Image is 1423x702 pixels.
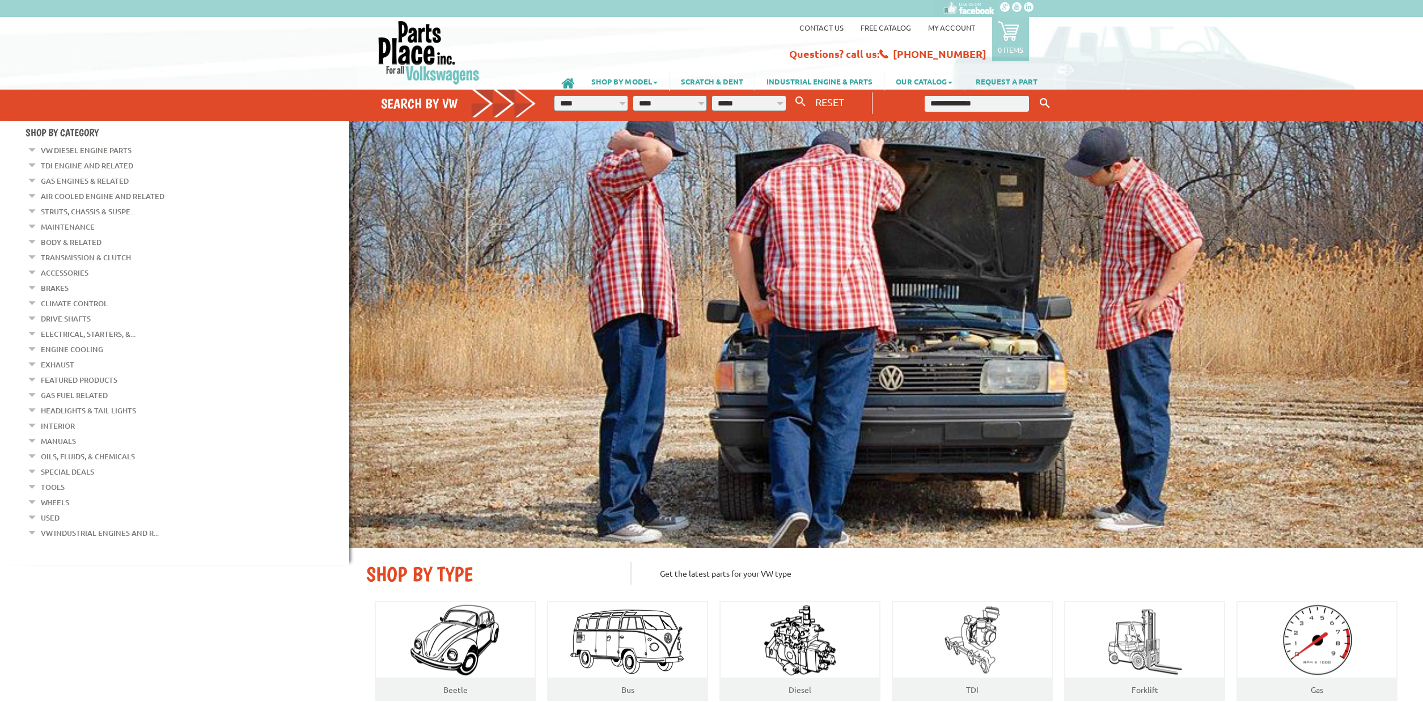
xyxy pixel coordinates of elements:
p: 0 items [998,45,1023,54]
a: Exhaust [41,357,74,372]
a: Maintenance [41,219,95,234]
a: Struts, Chassis & Suspe... [41,204,135,219]
img: Bus [567,604,688,676]
span: RESET [815,96,844,108]
a: Engine Cooling [41,342,103,357]
a: INDUSTRIAL ENGINE & PARTS [755,71,884,91]
a: Free Catalog [861,23,911,32]
a: SCRATCH & DENT [670,71,755,91]
a: Contact us [799,23,844,32]
h2: SHOP BY TYPE [366,562,613,586]
a: Manuals [41,434,76,449]
img: Gas [1272,602,1363,679]
a: Bus [621,684,634,695]
a: Interior [41,418,75,433]
button: RESET [811,94,849,110]
a: Brakes [41,281,69,295]
a: VW Industrial Engines and R... [41,526,159,540]
a: REQUEST A PART [964,71,1049,91]
a: SHOP BY MODEL [580,71,669,91]
a: Gas Engines & Related [41,174,129,188]
a: Forklift [1132,684,1158,695]
a: OUR CATALOG [884,71,964,91]
a: Tools [41,480,65,494]
a: Used [41,510,60,525]
a: Featured Products [41,373,117,387]
a: Climate Control [41,296,108,311]
img: Diesel [759,602,841,679]
a: Accessories [41,265,88,280]
a: TDI [966,684,979,695]
img: TDI [935,602,1009,679]
img: Parts Place Inc! [377,20,481,85]
h4: Search by VW [381,95,536,112]
a: My Account [928,23,975,32]
a: Special Deals [41,464,94,479]
img: First slide [900x500] [349,121,1423,548]
img: Beatle [399,602,513,679]
p: Get the latest parts for your VW type [630,562,1406,585]
a: Beetle [443,684,468,695]
a: Electrical, Starters, &... [41,327,135,341]
a: Gas [1311,684,1323,695]
a: Wheels [41,495,69,510]
button: Search By VW... [791,94,810,110]
a: Diesel [789,684,811,695]
a: Body & Related [41,235,101,249]
a: TDI Engine and Related [41,158,133,173]
a: Headlights & Tail Lights [41,403,136,418]
a: Gas Fuel Related [41,388,108,403]
a: VW Diesel Engine Parts [41,143,132,158]
img: Forklift [1105,602,1184,679]
h4: Shop By Category [26,126,349,138]
a: Air Cooled Engine and Related [41,189,164,204]
a: Drive Shafts [41,311,91,326]
a: 0 items [992,17,1029,61]
a: Transmission & Clutch [41,250,131,265]
button: Keyword Search [1036,94,1053,113]
a: Oils, Fluids, & Chemicals [41,449,135,464]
